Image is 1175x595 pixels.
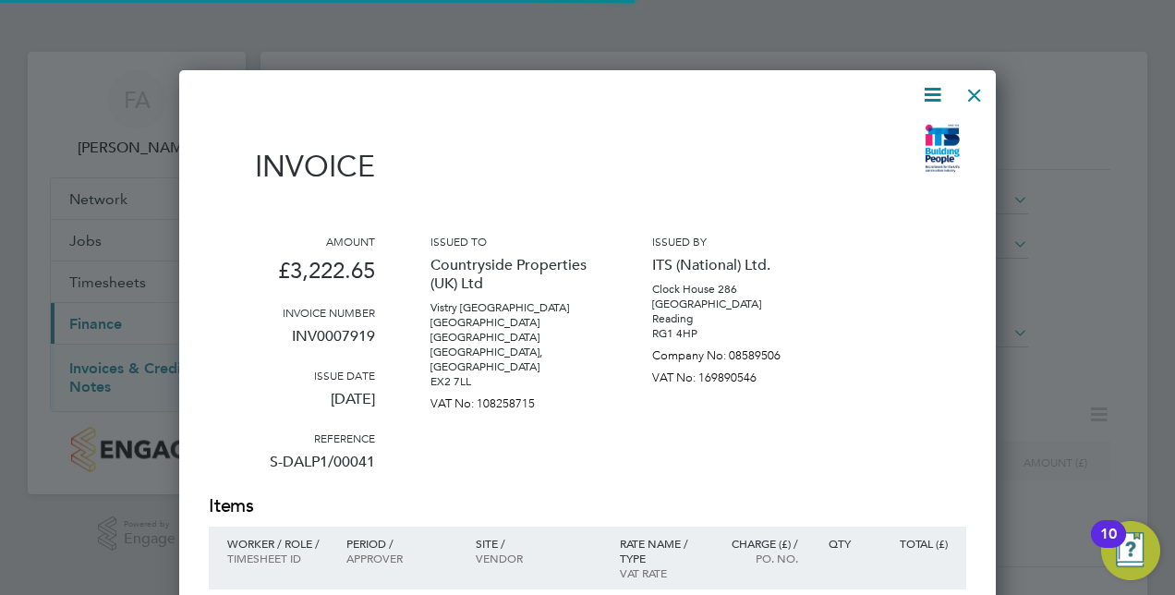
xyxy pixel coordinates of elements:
[227,536,328,551] p: Worker / Role /
[346,551,456,565] p: Approver
[209,368,375,382] h3: Issue date
[718,551,798,565] p: Po. No.
[476,551,601,565] p: Vendor
[209,493,966,519] h2: Items
[652,282,818,297] p: Clock House 286
[209,320,375,368] p: INV0007919
[652,249,818,282] p: ITS (National) Ltd.
[652,311,818,326] p: Reading
[430,389,597,411] p: VAT No: 108258715
[430,345,597,374] p: [GEOGRAPHIC_DATA], [GEOGRAPHIC_DATA]
[869,536,948,551] p: Total (£)
[918,121,966,176] img: itsconstruction-logo-remittance.png
[1100,534,1117,558] div: 10
[227,551,328,565] p: Timesheet ID
[620,536,700,565] p: Rate name / type
[430,234,597,249] h3: Issued to
[652,341,818,363] p: Company No: 08589506
[817,536,851,551] p: QTY
[209,431,375,445] h3: Reference
[652,297,818,311] p: [GEOGRAPHIC_DATA]
[430,330,597,345] p: [GEOGRAPHIC_DATA]
[430,249,597,300] p: Countryside Properties (UK) Ltd
[209,445,375,493] p: S-DALP1/00041
[430,300,597,330] p: Vistry [GEOGRAPHIC_DATA] [GEOGRAPHIC_DATA]
[476,536,601,551] p: Site /
[209,149,375,184] h1: Invoice
[209,305,375,320] h3: Invoice number
[209,249,375,305] p: £3,222.65
[209,234,375,249] h3: Amount
[718,536,798,551] p: Charge (£) /
[652,326,818,341] p: RG1 4HP
[430,374,597,389] p: EX2 7LL
[346,536,456,551] p: Period /
[1101,521,1160,580] button: Open Resource Center, 10 new notifications
[620,565,700,580] p: VAT rate
[652,363,818,385] p: VAT No: 169890546
[209,382,375,431] p: [DATE]
[652,234,818,249] h3: Issued by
